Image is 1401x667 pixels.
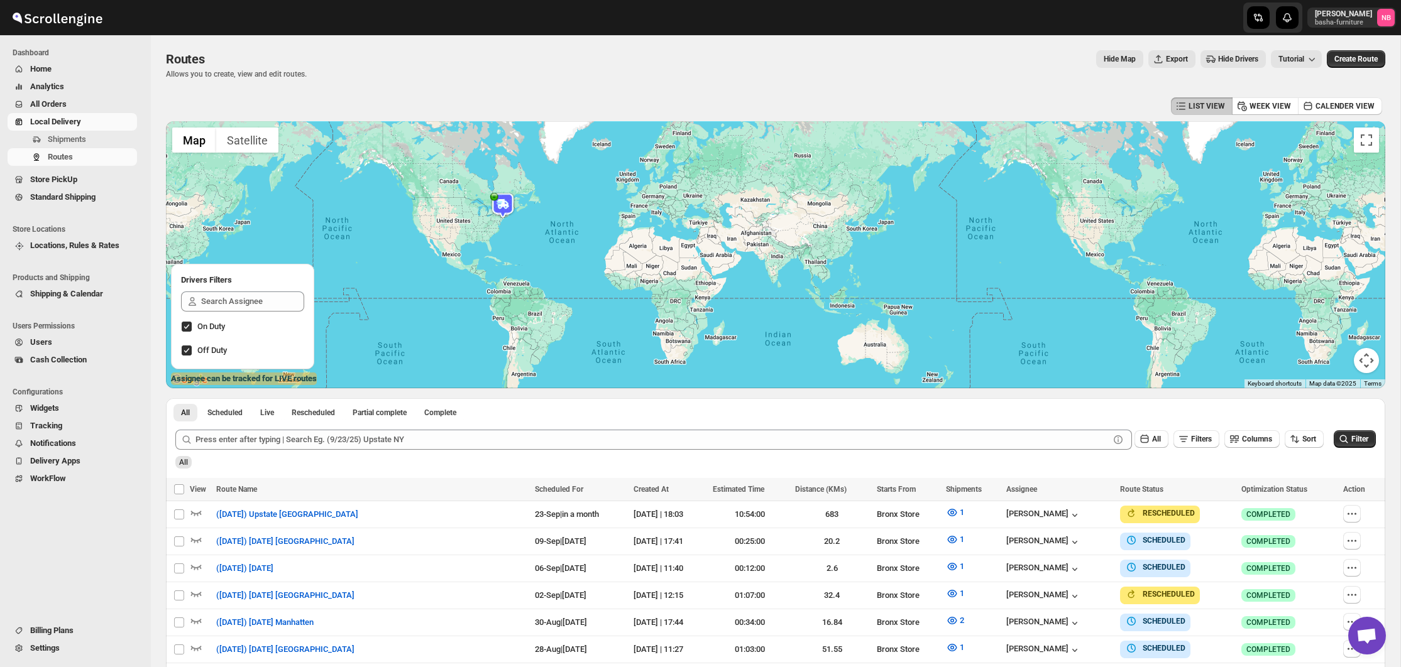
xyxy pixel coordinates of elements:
span: Routes [48,152,73,161]
span: WorkFlow [30,474,66,483]
button: Filters [1173,430,1219,448]
span: Scheduled [207,408,243,418]
span: Map data ©2025 [1309,380,1356,387]
p: basha-furniture [1315,19,1372,26]
span: Home [30,64,52,73]
button: ([DATE]) Upstate [GEOGRAPHIC_DATA] [209,504,366,524]
span: ([DATE]) [DATE] [216,562,273,575]
img: ScrollEngine [10,2,104,33]
span: Configurations [13,387,142,397]
div: 16.84 [795,616,869,629]
b: SCHEDULED [1143,536,1185,545]
div: 01:03:00 [713,643,787,656]
span: Off Duty [197,345,227,355]
span: Export [1166,54,1188,64]
span: Dashboard [13,48,142,58]
span: ([DATE]) [DATE] [GEOGRAPHIC_DATA] [216,589,354,602]
button: Tutorial [1271,50,1322,68]
span: Action [1343,485,1365,494]
span: 23-Sep | in a month [535,509,599,519]
button: Export [1148,50,1195,68]
div: [DATE] | 11:40 [634,562,705,575]
span: Billing Plans [30,626,74,635]
span: 1 [960,561,964,571]
img: Google [169,372,211,388]
div: Bronx Store [877,562,939,575]
button: Toggle fullscreen view [1354,127,1379,153]
span: 2 [960,615,964,625]
span: COMPLETED [1246,617,1290,627]
span: Tracking [30,421,62,430]
span: 28-Aug | [DATE] [535,644,587,654]
div: [PERSON_NAME] [1006,617,1081,629]
div: 32.4 [795,589,869,602]
button: Create Route [1327,50,1385,68]
button: Shipping & Calendar [8,285,137,303]
button: WEEK VIEW [1232,97,1299,115]
b: RESCHEDULED [1143,590,1195,599]
span: Partial complete [353,408,407,418]
button: Widgets [8,399,137,417]
span: Widgets [30,403,59,413]
button: Filter [1334,430,1376,448]
input: Search Assignee [201,291,304,312]
button: WorkFlow [8,470,137,487]
span: LIST VIEW [1189,101,1225,111]
b: SCHEDULED [1143,563,1185,572]
button: ([DATE]) [DATE] [209,558,281,578]
a: Open chat [1348,617,1386,654]
button: SCHEDULED [1125,615,1185,627]
span: Cash Collection [30,355,87,364]
div: 00:34:00 [713,616,787,629]
div: [DATE] | 18:03 [634,508,705,521]
span: 1 [960,534,964,544]
button: 2 [938,610,972,631]
button: Map camera controls [1354,348,1379,373]
button: All [1135,430,1168,448]
span: Users [30,337,52,347]
span: Local Delivery [30,117,81,126]
button: Show satellite imagery [216,127,278,153]
div: Bronx Store [877,535,939,548]
span: 06-Sep | [DATE] [535,563,586,573]
div: [DATE] | 12:15 [634,589,705,602]
span: Route Name [216,485,257,494]
input: Press enter after typing | Search Eg. (9/23/25) Upstate NY [195,430,1109,450]
span: All [1152,435,1161,443]
button: ([DATE]) [DATE] [GEOGRAPHIC_DATA] [209,531,362,551]
span: COMPLETED [1246,644,1290,654]
span: Locations, Rules & Rates [30,241,119,250]
span: Filters [1191,435,1212,443]
div: [DATE] | 11:27 [634,643,705,656]
span: COMPLETED [1246,509,1290,519]
div: [DATE] | 17:41 [634,535,705,548]
span: Columns [1242,435,1272,443]
span: Scheduled For [535,485,583,494]
button: Cash Collection [8,351,137,369]
div: 51.55 [795,643,869,656]
span: ([DATE]) [DATE] [GEOGRAPHIC_DATA] [216,535,354,548]
span: Optimization Status [1241,485,1307,494]
button: SCHEDULED [1125,642,1185,654]
span: Shipments [48,134,86,144]
span: Filter [1351,435,1368,443]
span: View [190,485,206,494]
span: All Orders [30,99,67,109]
span: Routes [166,52,205,67]
a: Open this area in Google Maps (opens a new window) [169,372,211,388]
span: Users Permissions [13,321,142,331]
div: [DATE] | 17:44 [634,616,705,629]
span: Route Status [1120,485,1163,494]
button: Hide Drivers [1200,50,1266,68]
span: Notifications [30,438,76,448]
button: RESCHEDULED [1125,507,1195,519]
a: Terms [1364,380,1382,387]
span: 1 [960,588,964,598]
span: Settings [30,643,60,653]
button: Columns [1224,430,1280,448]
button: SCHEDULED [1125,561,1185,573]
span: 1 [960,507,964,517]
button: ([DATE]) [DATE] [GEOGRAPHIC_DATA] [209,639,362,659]
button: [PERSON_NAME] [1006,509,1081,521]
span: 02-Sep | [DATE] [535,590,586,600]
